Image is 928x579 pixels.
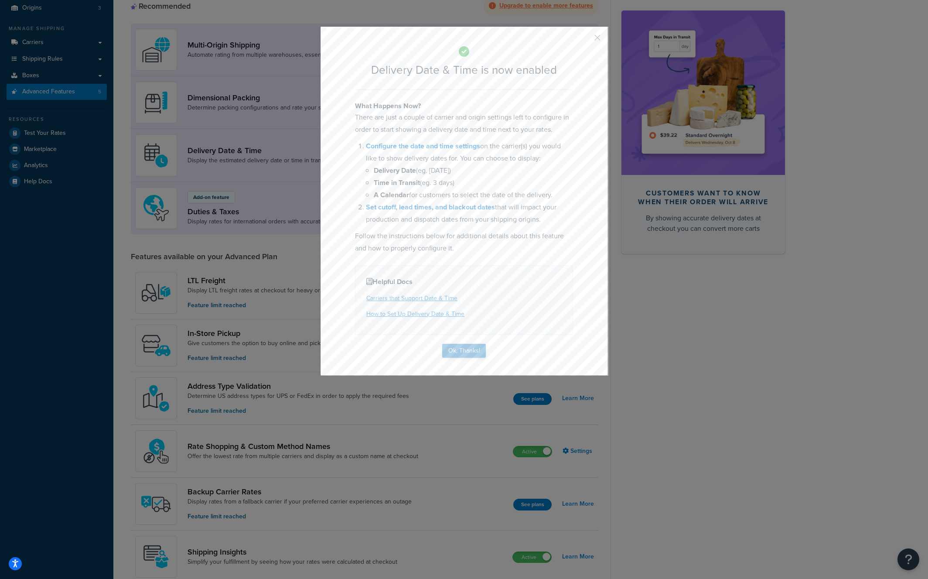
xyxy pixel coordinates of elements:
button: Ok, Thanks! [442,344,486,358]
li: (eg. [DATE]) [374,164,573,177]
p: There are just a couple of carrier and origin settings left to configure in order to start showin... [355,111,573,136]
b: Time in Transit [374,178,420,188]
li: (eg. 3 days) [374,177,573,189]
h4: Helpful Docs [366,277,562,287]
li: on the carrier(s) you would like to show delivery dates for. You can choose to display: [366,140,573,201]
h4: What Happens Now? [355,101,573,111]
a: Configure the date and time settings [366,141,480,151]
li: that will impact your production and dispatch dates from your shipping origins. [366,201,573,226]
a: Carriers that Support Date & Time [366,294,457,303]
p: Follow the instructions below for additional details about this feature and how to properly confi... [355,230,573,254]
a: How to Set Up Delivery Date & Time [366,309,464,319]
a: Set cutoff, lead times, and blackout dates [366,202,495,212]
b: A Calendar [374,190,409,200]
b: Delivery Date [374,165,416,175]
h2: Delivery Date & Time is now enabled [355,64,573,76]
li: for customers to select the date of the delivery. [374,189,573,201]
